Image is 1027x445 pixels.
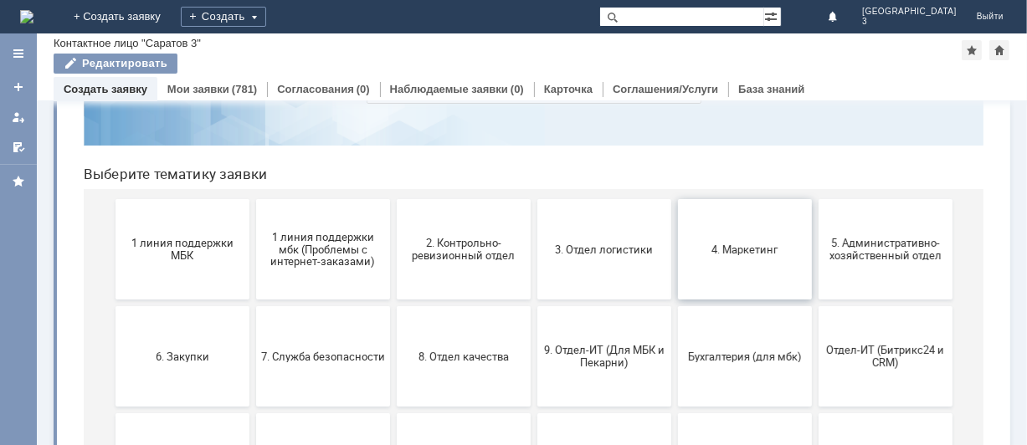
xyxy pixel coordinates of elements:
span: 5. Административно-хозяйственный отдел [753,238,877,263]
a: Карточка [544,83,593,95]
span: 4. Маркетинг [613,244,737,257]
span: 1 линия поддержки мбк (Проблемы с интернет-заказами) [191,232,315,269]
span: Бухгалтерия (для мбк) [613,351,737,364]
label: Воспользуйтесь поиском [296,41,631,58]
a: Создать заявку [64,83,147,95]
button: 8. Отдел качества [326,308,460,408]
a: Соглашения/Услуги [613,83,718,95]
div: (0) [511,83,524,95]
button: 6. Закупки [45,308,179,408]
span: Отдел-ИТ (Битрикс24 и CRM) [753,345,877,371]
span: Расширенный поиск [764,8,781,23]
div: Добавить в избранное [962,40,982,60]
div: (0) [357,83,370,95]
input: Например, почта или справка [296,74,631,105]
button: 1 линия поддержки МБК [45,201,179,301]
img: logo [20,10,33,23]
button: 1 линия поддержки мбк (Проблемы с интернет-заказами) [186,201,320,301]
button: 9. Отдел-ИТ (Для МБК и Пекарни) [467,308,601,408]
a: Мои заявки [5,104,32,130]
button: 4. Маркетинг [608,201,742,301]
div: Создать [181,7,266,27]
div: Контактное лицо "Саратов 3" [54,37,201,49]
div: Сделать домашней страницей [989,40,1009,60]
span: 9. Отдел-ИТ (Для МБК и Пекарни) [472,345,596,371]
button: 3. Отдел логистики [467,201,601,301]
span: 8. Отдел качества [331,351,455,364]
a: Мои согласования [5,134,32,161]
button: Отдел-ИТ (Битрикс24 и CRM) [748,308,882,408]
a: Перейти на домашнюю страницу [20,10,33,23]
button: Бухгалтерия (для мбк) [608,308,742,408]
span: [GEOGRAPHIC_DATA] [862,7,957,17]
div: (781) [232,83,257,95]
span: 2. Контрольно-ревизионный отдел [331,238,455,263]
span: 3. Отдел логистики [472,244,596,257]
span: 6. Закупки [50,351,174,364]
header: Выберите тематику заявки [13,167,913,184]
button: 5. Административно-хозяйственный отдел [748,201,882,301]
a: Наблюдаемые заявки [390,83,508,95]
button: 2. Контрольно-ревизионный отдел [326,201,460,301]
a: Создать заявку [5,74,32,100]
a: Мои заявки [167,83,229,95]
a: База знаний [738,83,804,95]
span: 3 [862,17,957,27]
button: 7. Служба безопасности [186,308,320,408]
span: 1 линия поддержки МБК [50,238,174,263]
a: Согласования [277,83,354,95]
span: 7. Служба безопасности [191,351,315,364]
